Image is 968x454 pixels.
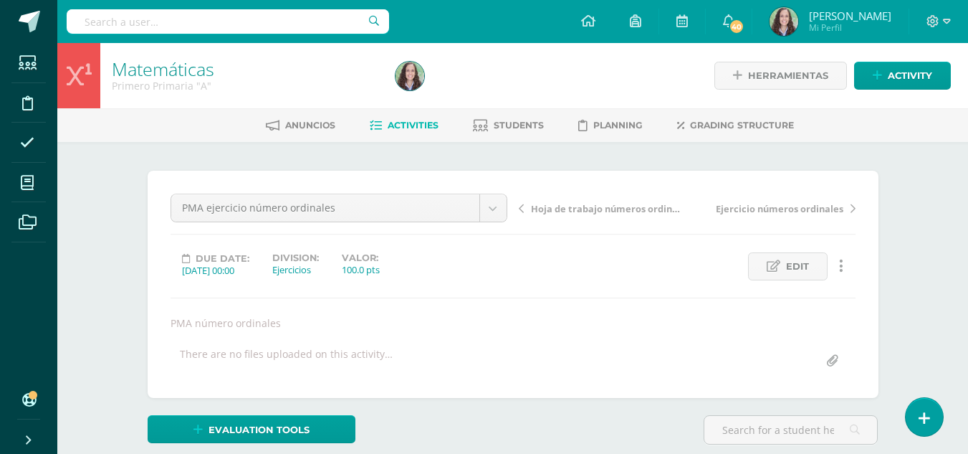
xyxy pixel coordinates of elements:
[809,9,891,23] span: [PERSON_NAME]
[531,202,683,215] span: Hoja de trabajo números ordinales
[473,114,544,137] a: Students
[370,114,439,137] a: Activities
[209,417,310,443] span: Evaluation tools
[748,62,828,89] span: Herramientas
[770,7,798,36] img: 3752133d52f33eb8572d150d85f25ab5.png
[388,120,439,131] span: Activities
[112,59,378,79] h1: Matemáticas
[272,263,319,276] div: Ejercicios
[165,316,861,330] div: PMA número ordinales
[182,264,249,277] div: [DATE] 00:00
[171,194,507,222] a: PMA ejercicio número ordinales
[112,79,378,93] div: Primero Primaria 'A'
[180,347,393,375] div: There are no files uploaded on this activity…
[112,57,214,81] a: Matemáticas
[704,416,877,444] input: Search for a student here…
[182,194,469,222] span: PMA ejercicio número ordinales
[786,253,809,280] span: Edit
[196,253,249,264] span: Due date:
[494,120,544,131] span: Students
[148,415,355,443] a: Evaluation tools
[342,252,380,263] label: Valor:
[888,62,932,89] span: Activity
[285,120,335,131] span: Anuncios
[690,120,794,131] span: Grading structure
[578,114,643,137] a: Planning
[519,201,687,215] a: Hoja de trabajo números ordinales
[342,263,380,276] div: 100.0 pts
[677,114,794,137] a: Grading structure
[67,9,389,34] input: Search a user…
[854,62,951,90] a: Activity
[396,62,424,90] img: 3752133d52f33eb8572d150d85f25ab5.png
[266,114,335,137] a: Anuncios
[729,19,744,34] span: 40
[714,62,847,90] a: Herramientas
[716,202,843,215] span: Ejercicio números ordinales
[593,120,643,131] span: Planning
[687,201,856,215] a: Ejercicio números ordinales
[809,22,891,34] span: Mi Perfil
[272,252,319,263] label: Division:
